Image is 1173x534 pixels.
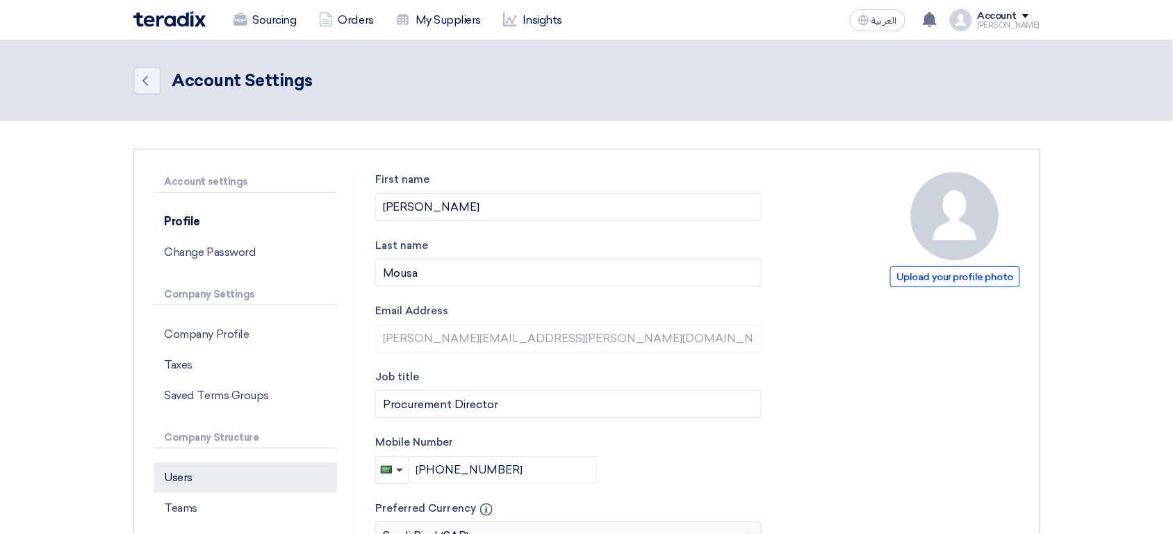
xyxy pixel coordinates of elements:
[890,266,1019,287] span: Upload your profile photo
[154,284,337,305] p: Company Settings
[308,5,385,35] a: Orders
[154,428,337,448] p: Company Structure
[385,5,492,35] a: My Suppliers
[850,9,905,31] button: العربية
[172,68,313,93] div: Account Settings
[154,462,337,493] p: Users
[154,319,337,350] p: Company Profile
[375,259,762,286] input: Enter your last name
[375,172,762,188] label: First name
[978,10,1017,22] div: Account
[133,11,206,27] img: Teradix logo
[978,22,1040,29] div: [PERSON_NAME]
[154,237,337,268] p: Change Password
[872,16,897,26] span: العربية
[375,501,762,517] label: Preferred Currency
[375,303,762,319] label: Email Address
[950,9,972,31] img: profile_test.png
[375,390,762,418] input: Enter your job title
[154,380,337,411] p: Saved Terms Groups
[375,193,762,221] input: Enter your first name
[375,325,762,353] input: Enter your business email
[375,369,762,385] label: Job title
[375,238,762,254] label: Last name
[154,350,337,380] p: Taxes
[222,5,308,35] a: Sourcing
[492,5,573,35] a: Insights
[154,493,337,524] p: Teams
[154,207,337,237] p: Profile
[154,172,337,193] p: Account settings
[409,456,597,484] input: Enter phone number...
[375,435,762,451] label: Mobile Number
